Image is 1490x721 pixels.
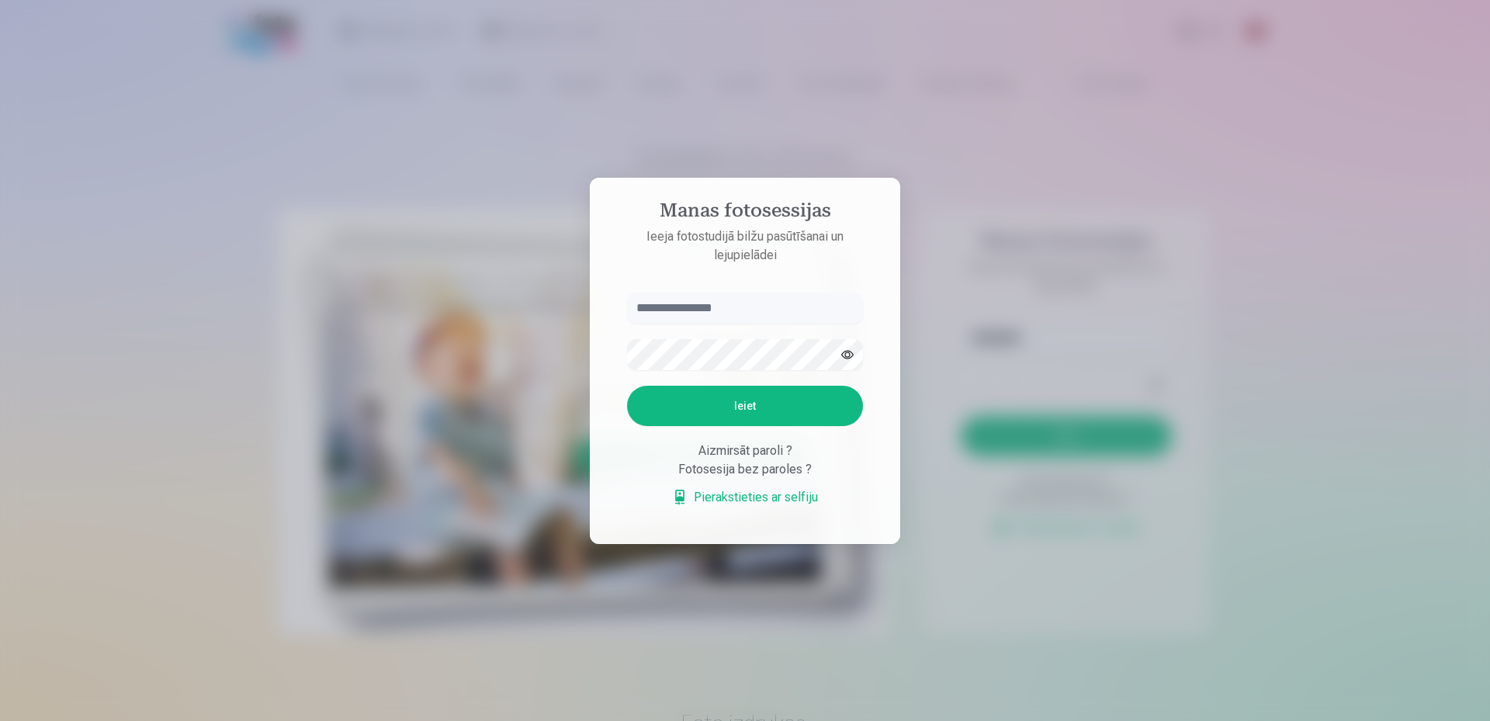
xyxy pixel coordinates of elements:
p: Ieeja fotostudijā bilžu pasūtīšanai un lejupielādei [612,227,878,265]
div: Aizmirsāt paroli ? [627,442,863,460]
a: Pierakstieties ar selfiju [672,488,818,507]
button: Ieiet [627,386,863,426]
h4: Manas fotosessijas [612,199,878,227]
div: Fotosesija bez paroles ? [627,460,863,479]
